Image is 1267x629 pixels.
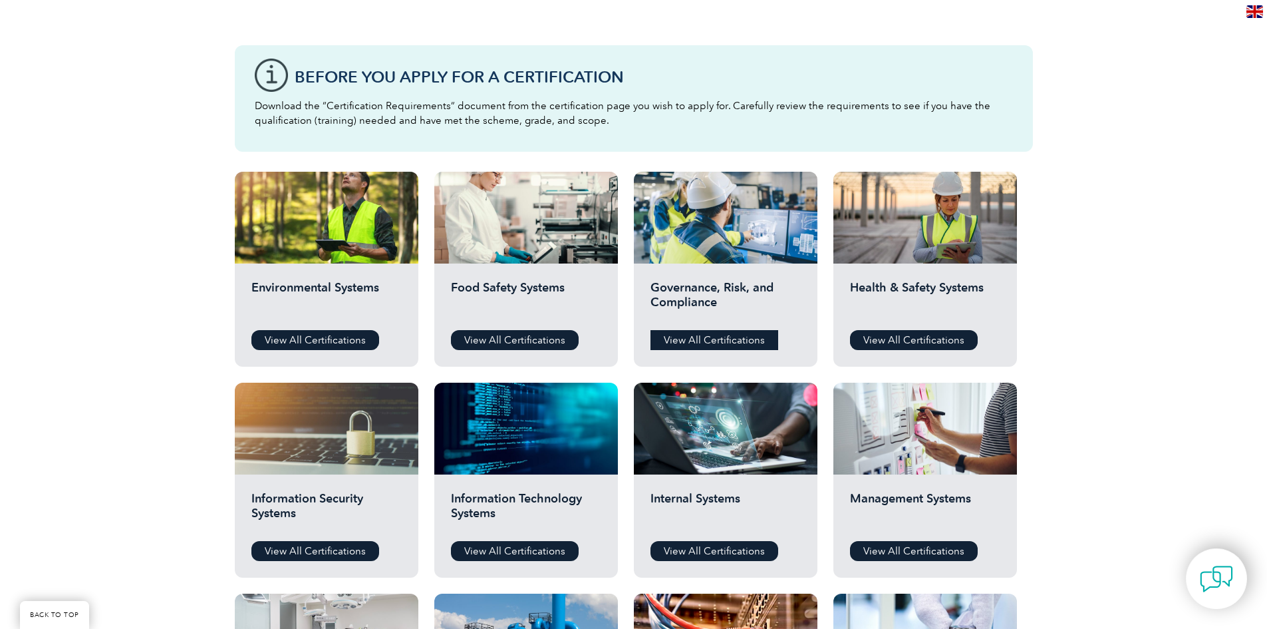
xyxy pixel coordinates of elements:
a: View All Certifications [451,541,579,561]
a: View All Certifications [251,541,379,561]
h3: Before You Apply For a Certification [295,69,1013,85]
h2: Governance, Risk, and Compliance [650,280,801,320]
img: en [1246,5,1263,18]
h2: Information Technology Systems [451,491,601,531]
h2: Management Systems [850,491,1000,531]
a: View All Certifications [850,330,978,350]
a: View All Certifications [251,330,379,350]
h2: Health & Safety Systems [850,280,1000,320]
h2: Information Security Systems [251,491,402,531]
h2: Internal Systems [650,491,801,531]
img: contact-chat.png [1200,562,1233,596]
h2: Food Safety Systems [451,280,601,320]
h2: Environmental Systems [251,280,402,320]
a: View All Certifications [850,541,978,561]
a: View All Certifications [451,330,579,350]
p: Download the “Certification Requirements” document from the certification page you wish to apply ... [255,99,1013,128]
a: BACK TO TOP [20,601,89,629]
a: View All Certifications [650,330,778,350]
a: View All Certifications [650,541,778,561]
